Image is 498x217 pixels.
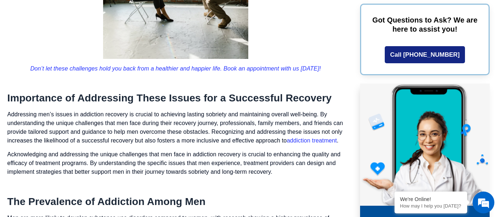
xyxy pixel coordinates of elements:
img: Online Suboxone Treatment - Opioid Addiction Treatment using phone [360,84,490,206]
div: Chat with us now [49,38,133,48]
a: Don’t let these challenges hold you back from a healthier and happier life. Book an appointment w... [30,65,321,72]
textarea: Type your message and hit 'Enter' [4,142,138,167]
div: Navigation go back [8,37,19,48]
p: How may I help you today? [400,203,462,209]
p: Addressing men’s issues in addiction recovery is crucial to achieving lasting sobriety and mainta... [7,110,344,145]
a: addiction treatment [287,137,337,144]
p: Acknowledging and addressing the unique challenges that men face in addiction recovery is crucial... [7,150,344,176]
h2: Importance of Addressing These Issues for a Successful Recovery [7,92,344,104]
span: We're online! [42,63,100,137]
p: Got Questions to Ask? We are here to assist you! [372,16,478,34]
a: Call [PHONE_NUMBER] [385,46,465,63]
div: Minimize live chat window [119,4,136,21]
span: Call [PHONE_NUMBER] [390,52,460,58]
h2: The Prevalence of Addiction Among Men [7,196,344,208]
div: We're Online! [400,196,462,202]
